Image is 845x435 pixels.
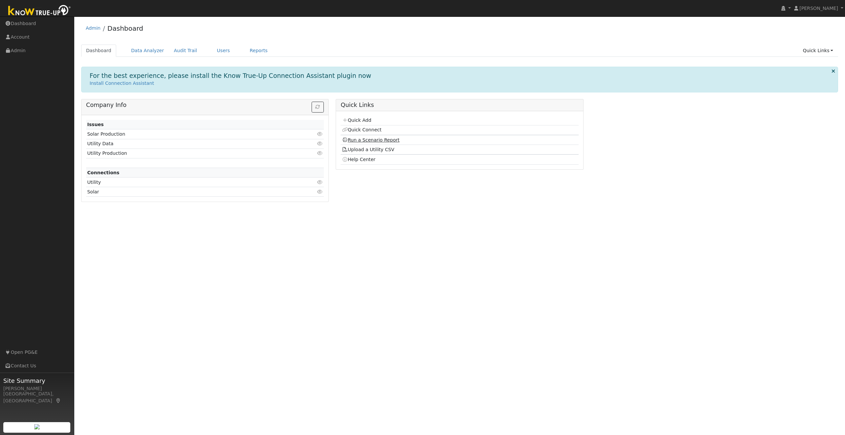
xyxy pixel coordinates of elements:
a: Admin [86,25,101,31]
a: Dashboard [81,45,117,57]
td: Utility Production [86,149,286,158]
a: Quick Add [342,117,371,123]
img: retrieve [34,424,40,429]
a: Users [212,45,235,57]
a: Install Connection Assistant [90,81,154,86]
a: Dashboard [107,24,143,32]
h5: Company Info [86,102,324,109]
a: Upload a Utility CSV [342,147,394,152]
a: Run a Scenario Report [342,137,400,143]
i: Click to view [317,132,323,136]
span: Site Summary [3,376,71,385]
i: Click to view [317,180,323,184]
i: Click to view [317,141,323,146]
a: Quick Links [798,45,838,57]
a: Reports [245,45,273,57]
strong: Connections [87,170,119,175]
a: Data Analyzer [126,45,169,57]
a: Audit Trail [169,45,202,57]
td: Utility [86,178,286,187]
a: Quick Connect [342,127,382,132]
i: Click to view [317,189,323,194]
span: [PERSON_NAME] [799,6,838,11]
strong: Issues [87,122,104,127]
div: [PERSON_NAME] [3,385,71,392]
h1: For the best experience, please install the Know True-Up Connection Assistant plugin now [90,72,371,80]
td: Utility Data [86,139,286,149]
a: Help Center [342,157,376,162]
td: Solar [86,187,286,197]
a: Map [55,398,61,403]
td: Solar Production [86,129,286,139]
div: [GEOGRAPHIC_DATA], [GEOGRAPHIC_DATA] [3,390,71,404]
i: Click to view [317,151,323,155]
img: Know True-Up [5,4,74,18]
h5: Quick Links [341,102,578,109]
